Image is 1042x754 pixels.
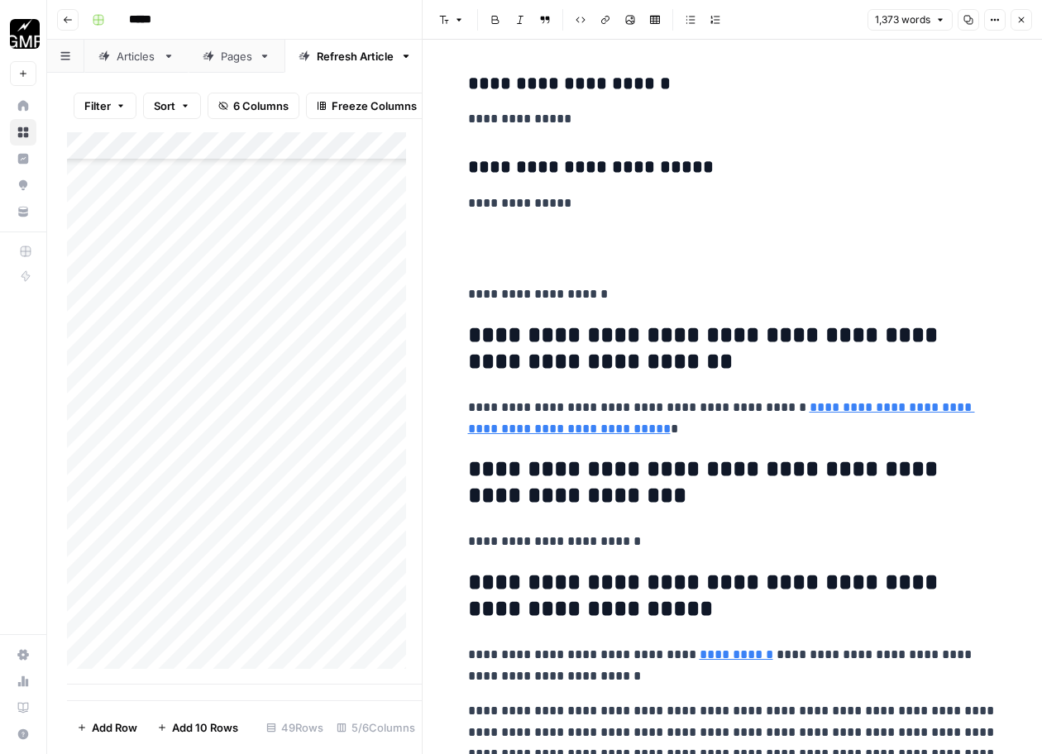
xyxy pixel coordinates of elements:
[84,40,189,73] a: Articles
[10,93,36,119] a: Home
[189,40,284,73] a: Pages
[143,93,201,119] button: Sort
[10,146,36,172] a: Insights
[10,198,36,225] a: Your Data
[84,98,111,114] span: Filter
[10,721,36,747] button: Help + Support
[233,98,289,114] span: 6 Columns
[221,48,252,64] div: Pages
[875,12,930,27] span: 1,373 words
[330,714,422,741] div: 5/6 Columns
[10,19,40,49] img: Growth Marketing Pro Logo
[10,172,36,198] a: Opportunities
[154,98,175,114] span: Sort
[74,93,136,119] button: Filter
[117,48,156,64] div: Articles
[92,719,137,736] span: Add Row
[332,98,417,114] span: Freeze Columns
[284,40,426,73] a: Refresh Article
[10,694,36,721] a: Learning Hub
[172,719,238,736] span: Add 10 Rows
[317,48,394,64] div: Refresh Article
[260,714,330,741] div: 49 Rows
[147,714,248,741] button: Add 10 Rows
[10,642,36,668] a: Settings
[67,714,147,741] button: Add Row
[208,93,299,119] button: 6 Columns
[868,9,953,31] button: 1,373 words
[306,93,428,119] button: Freeze Columns
[10,668,36,694] a: Usage
[10,119,36,146] a: Browse
[10,13,36,55] button: Workspace: Growth Marketing Pro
